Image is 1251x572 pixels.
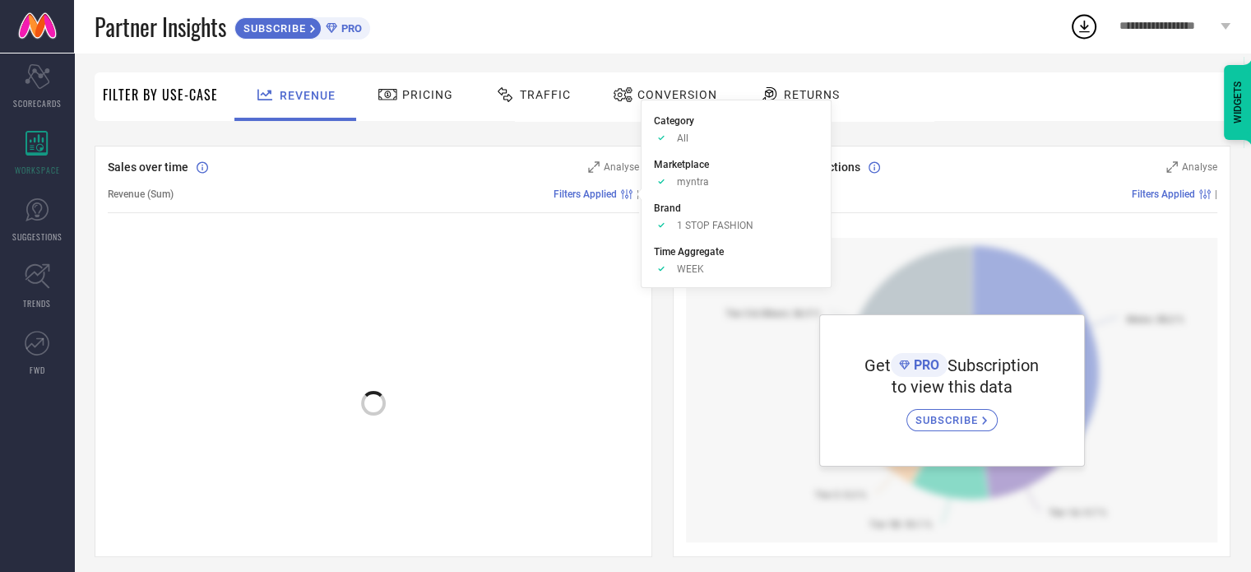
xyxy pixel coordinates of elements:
span: Returns [784,88,840,101]
span: myntra [677,176,709,188]
span: Analyse [1182,161,1217,173]
span: 1 STOP FASHION [677,220,753,231]
span: Marketplace [654,159,709,170]
span: Pricing [402,88,453,101]
span: Category [654,115,694,127]
a: SUBSCRIBEPRO [234,13,370,40]
span: FWD [30,364,45,376]
span: WORKSPACE [15,164,60,176]
span: Sales over time [108,160,188,174]
a: SUBSCRIBE [906,397,998,431]
span: All [677,133,688,144]
span: SUGGESTIONS [12,230,63,243]
span: Partner Insights [95,10,226,44]
div: Open download list [1069,12,1099,41]
span: Filters Applied [554,188,617,200]
span: PRO [910,357,939,373]
span: SUBSCRIBE [915,414,982,426]
span: Brand [654,202,681,214]
span: Filter By Use-Case [103,85,218,105]
svg: Zoom [588,161,600,173]
span: Filters Applied [1132,188,1195,200]
span: Revenue (Sum) [108,188,174,200]
span: Analyse [604,161,639,173]
span: WEEK [677,263,704,275]
span: Revenue [280,89,336,102]
span: SCORECARDS [13,97,62,109]
span: Conversion [637,88,717,101]
span: Get [864,356,891,375]
span: Time Aggregate [654,246,724,258]
span: to view this data [892,377,1012,397]
span: Traffic [520,88,571,101]
span: | [1215,188,1217,200]
span: Subscription [948,356,1039,375]
span: PRO [337,22,362,35]
svg: Zoom [1166,161,1178,173]
span: TRENDS [23,297,51,309]
span: SUBSCRIBE [235,22,310,35]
